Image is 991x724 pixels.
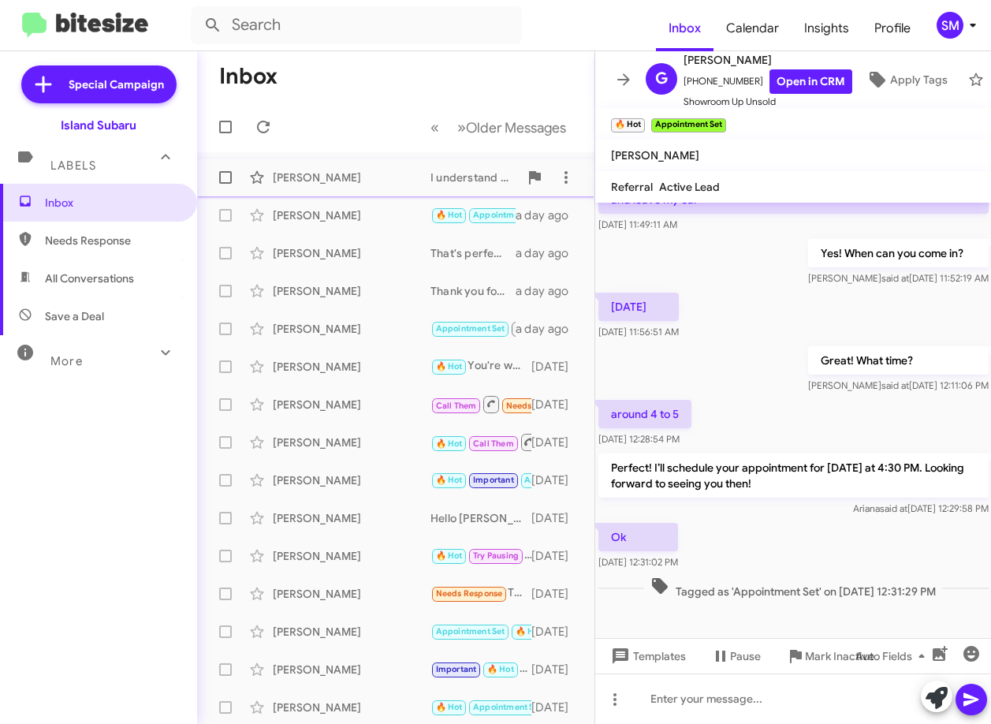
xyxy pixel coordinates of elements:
div: [PERSON_NAME] [273,359,430,375]
div: [DATE] [531,586,582,602]
span: Needs Response [506,401,573,411]
span: 🔥 Hot [436,361,463,371]
a: Profile [862,6,923,51]
small: 🔥 Hot [611,118,645,132]
div: [PERSON_NAME] [273,170,430,185]
span: G [655,66,668,91]
div: Island Subaru [61,118,136,133]
button: Previous [421,111,449,144]
span: Calendar [713,6,792,51]
span: 🔥 Hot [436,550,463,561]
span: More [50,354,83,368]
span: 🔥 Hot [436,475,463,485]
span: Important [473,475,514,485]
span: said at [881,272,908,284]
span: said at [881,379,908,391]
span: said at [879,502,907,514]
div: No problem! [430,471,531,489]
small: Appointment Set [651,118,726,132]
button: Templates [595,642,699,670]
div: Hi [PERSON_NAME]! I just wanted to reach out and see if you were available to stop by [DATE]? We ... [430,660,531,678]
span: [DATE] 12:28:54 PM [598,433,680,445]
button: Apply Tags [852,65,960,94]
div: [DATE] [531,359,582,375]
span: 🔥 Hot [487,664,514,674]
div: [PERSON_NAME] [273,586,430,602]
span: Mark Inactive [805,642,874,670]
span: [PHONE_NUMBER] [684,69,852,94]
div: [PERSON_NAME] [273,321,430,337]
span: Tagged as 'Appointment Set' on [DATE] 12:31:29 PM [644,577,942,599]
div: Hello [PERSON_NAME]! It's [PERSON_NAME] at [GEOGRAPHIC_DATA]. I wanted to check in with you and l... [430,510,531,526]
button: SM [923,12,974,39]
span: Showroom Up Unsold [684,94,852,110]
span: [PERSON_NAME] [DATE] 11:52:19 AM [807,272,988,284]
span: Templates [608,642,686,670]
span: [DATE] 11:56:51 AM [598,326,679,338]
span: [PERSON_NAME] [DATE] 12:11:06 PM [807,379,988,391]
div: [DATE] [531,397,582,412]
div: Sounds great! Just let me know when you're ready, and we can set up a time. [430,432,531,452]
div: a day ago [516,207,582,223]
span: Save a Deal [45,308,104,324]
div: [DATE] [531,548,582,564]
div: That's perfectly fine! We can accommodate her schedule. Would [DATE] work better? [430,245,516,261]
span: 🔥 Hot [436,702,463,712]
span: Needs Response [436,588,503,599]
span: Appointment Set [436,323,505,334]
div: [PERSON_NAME] [273,548,430,564]
span: 🔥 Hot [436,439,463,449]
span: Ariana [DATE] 12:29:58 PM [852,502,988,514]
span: Active Lead [659,180,720,194]
span: Insights [792,6,862,51]
div: [PERSON_NAME] [273,245,430,261]
span: Older Messages [466,119,566,136]
span: Needs Response [45,233,179,248]
div: [PERSON_NAME] [273,397,430,412]
span: Call Them [436,401,477,411]
span: Appointment Set [473,702,542,712]
div: [PERSON_NAME] [273,662,430,677]
div: Hi [PERSON_NAME]! It's [PERSON_NAME] at [GEOGRAPHIC_DATA], wanted to check in and see if you were... [430,622,531,640]
a: Open in CRM [769,69,852,94]
span: 🔥 Hot [516,626,542,636]
div: You're welcome! Enjoy your weekend too! [430,357,531,375]
span: Appointment Set [436,626,505,636]
nav: Page navigation example [422,111,576,144]
div: I understand your curiosity about its value! I can help with that. Let’s schedule an appointment ... [430,170,519,185]
span: All Conversations [45,271,134,286]
p: [DATE] [598,293,679,321]
span: Inbox [45,195,179,211]
span: [DATE] 11:49:11 AM [598,218,677,230]
a: Inbox [656,6,713,51]
div: [DATE] [531,662,582,677]
span: Labels [50,159,96,173]
span: Apply Tags [890,65,948,94]
span: [PERSON_NAME] [611,148,699,162]
p: Perfect! I’ll schedule your appointment for [DATE] at 4:30 PM. Looking forward to seeing you then! [598,453,989,498]
span: [DATE] 12:31:02 PM [598,556,678,568]
span: Referral [611,180,653,194]
button: Pause [699,642,773,670]
div: Perfect! I’ll schedule you for 10 AM [DATE]. Looking forward to seeing you then! [430,698,531,716]
div: [PERSON_NAME] [273,624,430,640]
div: [DATE] [531,472,582,488]
p: Yes! When can you come in? [807,239,988,267]
div: Hello [PERSON_NAME]! It's [PERSON_NAME] with Island Subaru. Just wanted to check in with you. I h... [430,547,531,565]
div: [PERSON_NAME] [273,283,430,299]
div: [DATE] [531,435,582,450]
div: [PERSON_NAME] [273,510,430,526]
div: [PERSON_NAME] [273,700,430,715]
h1: Inbox [219,64,278,89]
span: Pause [730,642,761,670]
div: [DATE] [531,700,582,715]
p: Great! What time? [807,346,988,375]
span: Auto Fields [855,642,931,670]
div: a day ago [516,321,582,337]
span: Special Campaign [69,77,164,92]
div: [DATE] [531,510,582,526]
div: [DATE] [531,624,582,640]
a: Special Campaign [21,65,177,103]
